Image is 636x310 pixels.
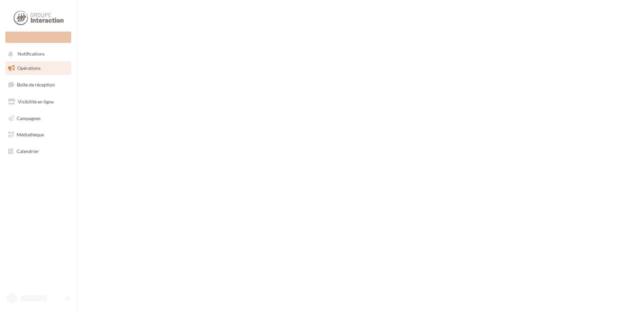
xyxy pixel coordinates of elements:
[4,77,73,92] a: Boîte de réception
[4,61,73,75] a: Opérations
[5,32,71,43] div: Nouvelle campagne
[17,148,39,154] span: Calendrier
[18,51,45,57] span: Notifications
[17,115,41,121] span: Campagnes
[17,82,55,87] span: Boîte de réception
[17,132,44,137] span: Médiathèque
[18,99,54,104] span: Visibilité en ligne
[4,111,73,125] a: Campagnes
[17,65,41,71] span: Opérations
[4,95,73,109] a: Visibilité en ligne
[4,144,73,158] a: Calendrier
[4,128,73,142] a: Médiathèque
